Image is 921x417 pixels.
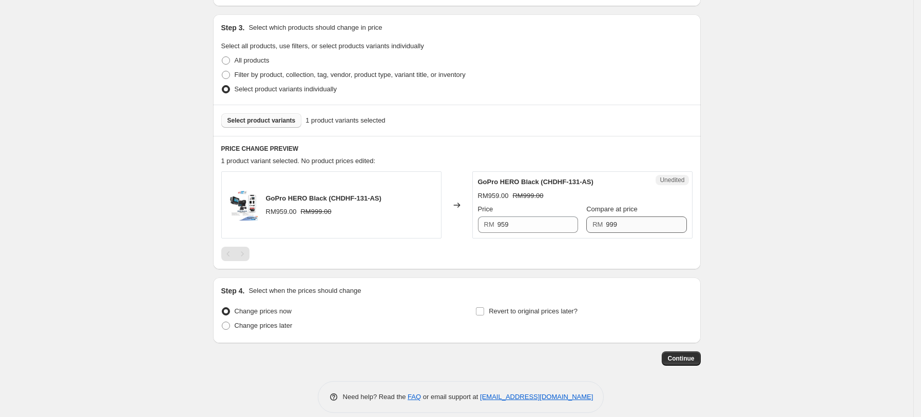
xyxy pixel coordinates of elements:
[248,23,382,33] p: Select which products should change in price
[235,85,337,93] span: Select product variants individually
[478,178,593,186] span: GoPro HERO Black (CHDHF-131-AS)
[484,221,494,228] span: RM
[221,42,424,50] span: Select all products, use filters, or select products variants individually
[478,205,493,213] span: Price
[221,113,302,128] button: Select product variants
[227,116,296,125] span: Select product variants
[235,322,293,329] span: Change prices later
[305,115,385,126] span: 1 product variants selected
[300,208,331,215] span: RM999.00
[266,194,381,202] span: GoPro HERO Black (CHDHF-131-AS)
[480,393,593,401] a: [EMAIL_ADDRESS][DOMAIN_NAME]
[662,351,701,366] button: Continue
[235,56,270,64] span: All products
[421,393,480,401] span: or email support at
[221,247,250,261] nav: Pagination
[221,145,693,153] h6: PRICE CHANGE PREVIEW
[248,286,361,296] p: Select when the prices should change
[478,192,509,200] span: RM959.00
[235,307,292,315] span: Change prices now
[221,157,376,165] span: 1 product variant selected. No product prices edited:
[221,286,245,296] h2: Step 4.
[408,393,421,401] a: FAQ
[343,393,408,401] span: Need help? Read the
[489,307,578,315] span: Revert to original prices later?
[592,221,603,228] span: RM
[586,205,638,213] span: Compare at price
[227,190,258,221] img: 810116381876_FR4424_80x.png
[660,176,684,184] span: Unedited
[668,354,695,363] span: Continue
[235,71,466,78] span: Filter by product, collection, tag, vendor, product type, variant title, or inventory
[266,208,297,215] span: RM959.00
[221,23,245,33] h2: Step 3.
[512,192,543,200] span: RM999.00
